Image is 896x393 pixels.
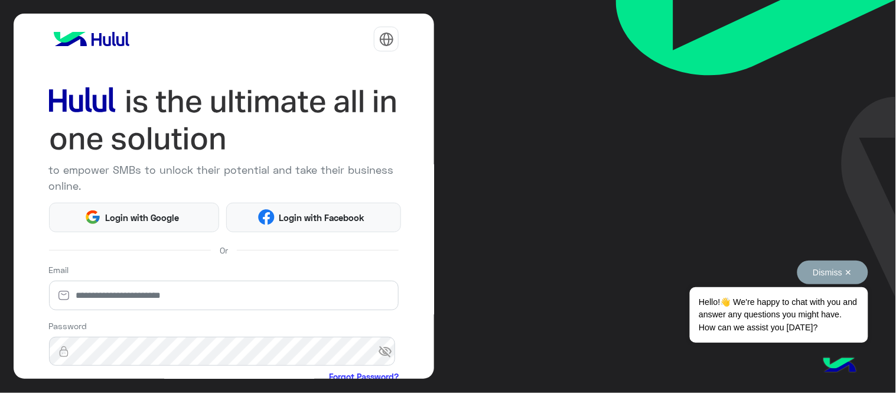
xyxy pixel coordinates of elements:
[49,162,399,194] p: to empower SMBs to unlock their potential and take their business online.
[258,209,274,225] img: Facebook
[220,244,228,256] span: Or
[49,203,220,232] button: Login with Google
[378,341,399,362] span: visibility_off
[226,203,401,232] button: Login with Facebook
[49,290,79,301] img: email
[49,346,79,358] img: lock
[49,27,134,51] img: logo
[275,211,369,225] span: Login with Facebook
[49,320,87,332] label: Password
[690,287,868,343] span: Hello!👋 We're happy to chat with you and answer any questions you might have. How can we assist y...
[49,83,399,158] img: hululLoginTitle_EN.svg
[84,209,100,225] img: Google
[819,346,861,387] img: hulul-logo.png
[101,211,184,225] span: Login with Google
[49,264,69,276] label: Email
[379,32,394,47] img: tab
[329,371,399,383] a: Forgot Password?
[797,261,868,284] button: Dismiss ✕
